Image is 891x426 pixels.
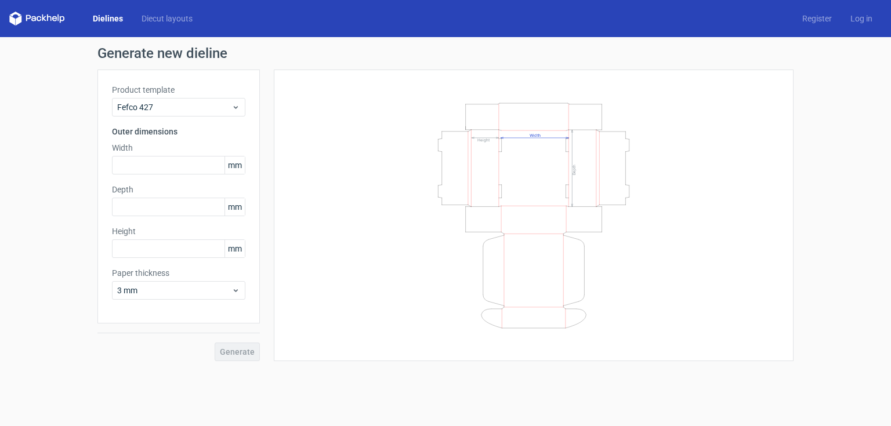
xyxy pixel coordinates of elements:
[224,240,245,257] span: mm
[572,164,577,174] text: Depth
[97,46,794,60] h1: Generate new dieline
[112,142,245,154] label: Width
[112,184,245,195] label: Depth
[530,132,541,137] text: Width
[117,285,231,296] span: 3 mm
[112,267,245,279] label: Paper thickness
[112,126,245,137] h3: Outer dimensions
[841,13,882,24] a: Log in
[132,13,202,24] a: Diecut layouts
[117,101,231,113] span: Fefco 427
[793,13,841,24] a: Register
[84,13,132,24] a: Dielines
[224,156,245,174] span: mm
[112,84,245,96] label: Product template
[477,137,490,142] text: Height
[112,225,245,237] label: Height
[224,198,245,216] span: mm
